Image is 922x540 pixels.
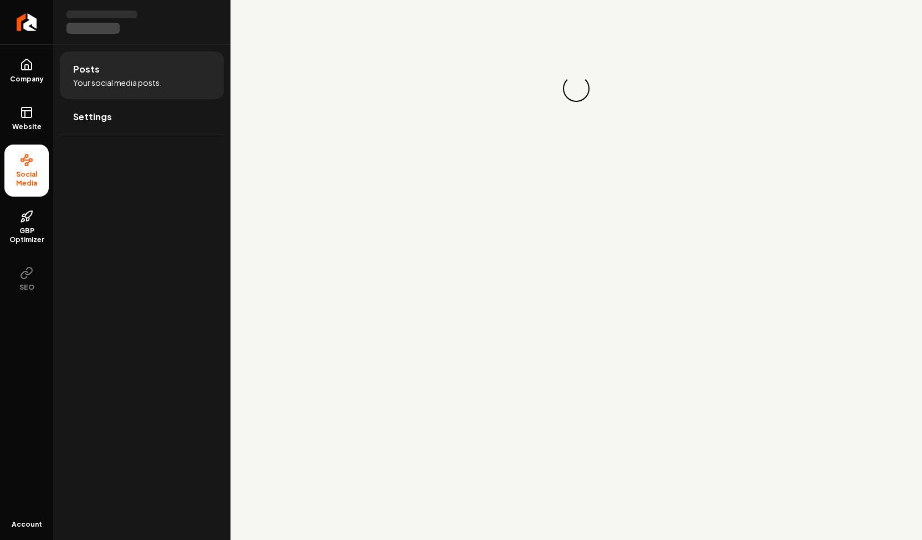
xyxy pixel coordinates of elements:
span: Account [12,520,42,529]
span: SEO [15,283,39,292]
span: Company [6,75,48,84]
span: Settings [73,110,112,124]
span: Social Media [4,170,49,188]
span: Website [8,122,46,131]
span: Your social media posts. [73,77,162,88]
a: Company [4,49,49,92]
span: Posts [73,63,100,76]
span: GBP Optimizer [4,227,49,244]
button: SEO [4,258,49,301]
a: Settings [60,99,224,135]
img: Rebolt Logo [17,13,37,31]
a: Website [4,97,49,140]
a: GBP Optimizer [4,201,49,253]
div: Loading [557,70,595,107]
